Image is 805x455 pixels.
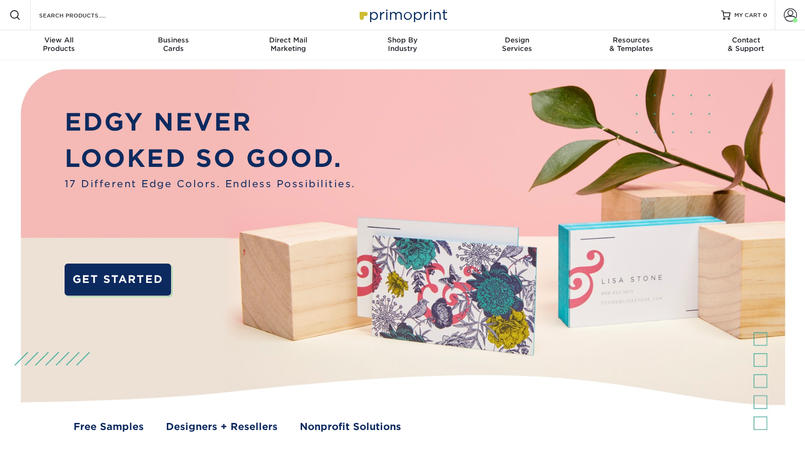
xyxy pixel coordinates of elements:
[2,30,116,60] a: View AllProducts
[65,177,356,191] span: 17 Different Edge Colors. Endless Possibilities.
[65,264,172,295] a: GET STARTED
[574,36,689,53] div: & Templates
[355,5,450,25] img: Primoprint
[65,104,356,141] p: EDGY NEVER
[763,12,767,18] span: 0
[460,30,574,60] a: DesignServices
[345,36,460,53] div: Industry
[574,36,689,44] span: Resources
[2,36,116,44] span: View All
[345,36,460,44] span: Shop By
[734,11,761,19] span: MY CART
[65,141,356,177] p: LOOKED SO GOOD.
[231,30,345,60] a: Direct MailMarketing
[38,9,130,21] input: SEARCH PRODUCTS.....
[460,36,574,53] div: Services
[74,420,144,434] a: Free Samples
[116,36,231,53] div: Cards
[116,36,231,44] span: Business
[231,36,345,53] div: Marketing
[460,36,574,44] span: Design
[574,30,689,60] a: Resources& Templates
[689,36,803,53] div: & Support
[689,30,803,60] a: Contact& Support
[300,420,401,434] a: Nonprofit Solutions
[345,30,460,60] a: Shop ByIndustry
[231,36,345,44] span: Direct Mail
[116,30,231,60] a: BusinessCards
[689,36,803,44] span: Contact
[2,36,116,53] div: Products
[166,420,278,434] a: Designers + Resellers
